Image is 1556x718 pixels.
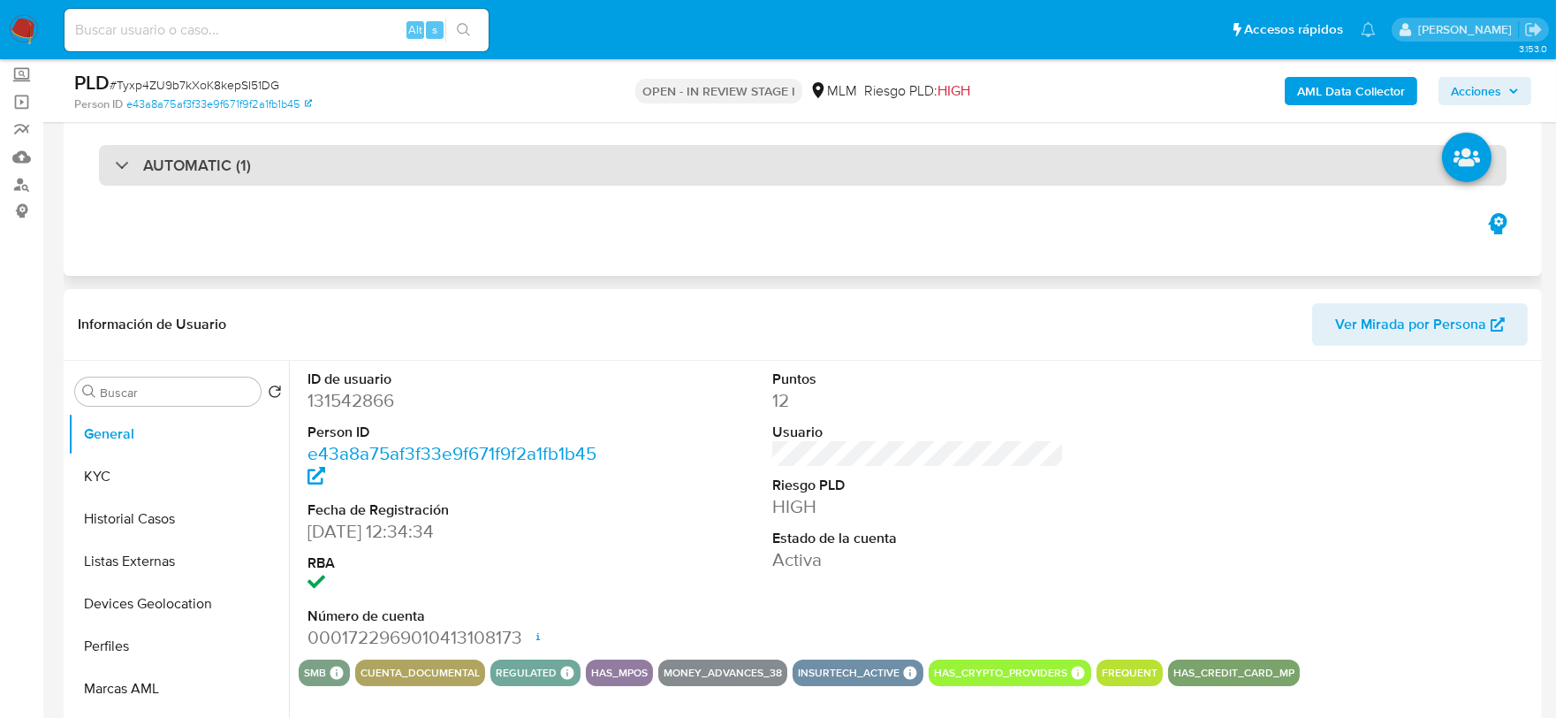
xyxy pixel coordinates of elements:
[99,145,1507,186] div: AUTOMATIC (1)
[934,669,1067,676] button: has_crypto_providers
[307,554,600,573] dt: RBA
[408,21,422,38] span: Alt
[1451,77,1501,105] span: Acciones
[1519,42,1547,56] span: 3.153.0
[68,583,289,625] button: Devices Geolocation
[307,500,600,520] dt: Fecha de Registración
[110,76,279,94] span: # Tyxp4ZU9b7kXoK8kepSI51DG
[307,519,600,544] dd: [DATE] 12:34:34
[432,21,437,38] span: s
[591,669,648,676] button: has_mpos
[772,494,1065,519] dd: HIGH
[1524,20,1543,39] a: Salir
[68,625,289,668] button: Perfiles
[772,370,1065,389] dt: Puntos
[65,19,489,42] input: Buscar usuario o caso...
[68,668,289,710] button: Marcas AML
[1312,303,1528,346] button: Ver Mirada por Persona
[268,385,282,404] button: Volver al orden por defecto
[772,529,1065,548] dt: Estado de la cuenta
[82,385,96,399] button: Buscar
[445,18,482,42] button: search-icon
[74,96,123,112] b: Person ID
[864,81,970,101] span: Riesgo PLD:
[68,413,289,455] button: General
[1418,21,1518,38] p: dalia.goicochea@mercadolibre.com.mx
[496,669,557,676] button: regulated
[307,388,600,413] dd: 131542866
[307,607,600,626] dt: Número de cuenta
[798,669,899,676] button: insurtech_active
[809,81,857,101] div: MLM
[1285,77,1417,105] button: AML Data Collector
[307,625,600,650] dd: 0001722969010413108173
[772,476,1065,495] dt: Riesgo PLD
[126,96,312,112] a: e43a8a75af3f33e9f671f9f2a1fb1b45
[937,80,970,101] span: HIGH
[1438,77,1531,105] button: Acciones
[1102,669,1158,676] button: frequent
[68,540,289,583] button: Listas Externas
[143,156,251,175] h3: AUTOMATIC (1)
[1361,22,1376,37] a: Notificaciones
[1244,20,1343,39] span: Accesos rápidos
[68,455,289,498] button: KYC
[635,79,802,103] p: OPEN - IN REVIEW STAGE I
[772,547,1065,572] dd: Activa
[68,498,289,540] button: Historial Casos
[304,669,326,676] button: smb
[307,423,600,442] dt: Person ID
[361,669,480,676] button: cuenta_documental
[307,370,600,389] dt: ID de usuario
[772,423,1065,442] dt: Usuario
[1335,303,1486,346] span: Ver Mirada por Persona
[1173,669,1294,676] button: has_credit_card_mp
[307,440,596,491] a: e43a8a75af3f33e9f671f9f2a1fb1b45
[100,385,254,401] input: Buscar
[1297,77,1405,105] b: AML Data Collector
[772,388,1065,413] dd: 12
[74,68,110,96] b: PLD
[664,669,782,676] button: money_advances_38
[78,316,226,333] h1: Información de Usuario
